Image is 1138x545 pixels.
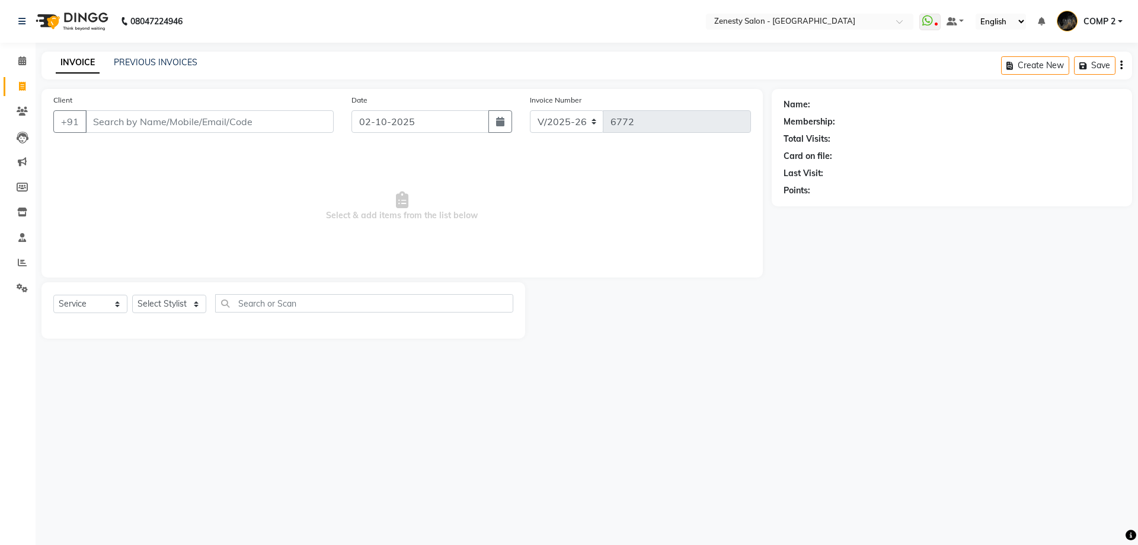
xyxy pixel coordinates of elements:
[215,294,513,313] input: Search or Scan
[53,110,87,133] button: +91
[1074,56,1115,75] button: Save
[30,5,111,38] img: logo
[530,95,581,106] label: Invoice Number
[351,95,367,106] label: Date
[56,52,100,74] a: INVOICE
[130,5,183,38] b: 08047224946
[114,57,197,68] a: PREVIOUS INVOICES
[53,95,72,106] label: Client
[784,184,810,197] div: Points:
[784,133,830,145] div: Total Visits:
[85,110,334,133] input: Search by Name/Mobile/Email/Code
[1001,56,1069,75] button: Create New
[784,116,835,128] div: Membership:
[1057,11,1078,31] img: COMP 2
[784,150,832,162] div: Card on file:
[784,167,823,180] div: Last Visit:
[784,98,810,111] div: Name:
[1083,15,1115,28] span: COMP 2
[53,147,751,266] span: Select & add items from the list below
